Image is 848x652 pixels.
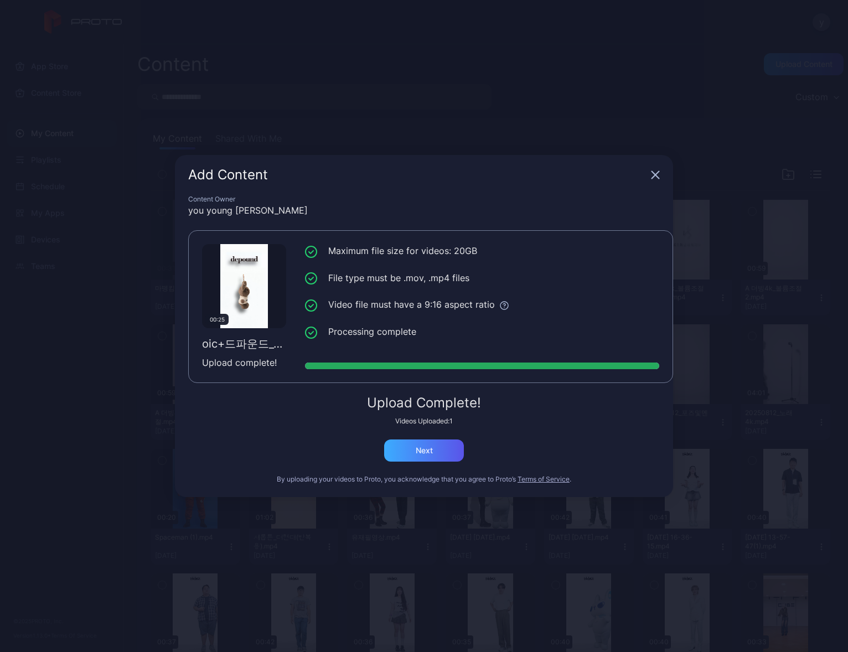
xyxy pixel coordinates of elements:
[188,417,660,426] div: Videos Uploaded: 1
[202,337,286,350] div: oic+드파운드_0827.mp4
[305,271,659,285] li: File type must be .mov, .mp4 files
[188,396,660,410] div: Upload Complete!
[188,475,660,484] div: By uploading your videos to Proto, you acknowledge that you agree to Proto’s .
[305,298,659,312] li: Video file must have a 9:16 aspect ratio
[188,195,660,204] div: Content Owner
[305,325,659,339] li: Processing complete
[384,439,464,462] button: Next
[202,356,286,369] div: Upload complete!
[518,475,570,484] button: Terms of Service
[305,244,659,258] li: Maximum file size for videos: 20GB
[416,446,433,455] div: Next
[205,314,229,325] div: 00:25
[188,204,660,217] div: you young [PERSON_NAME]
[188,168,647,182] div: Add Content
